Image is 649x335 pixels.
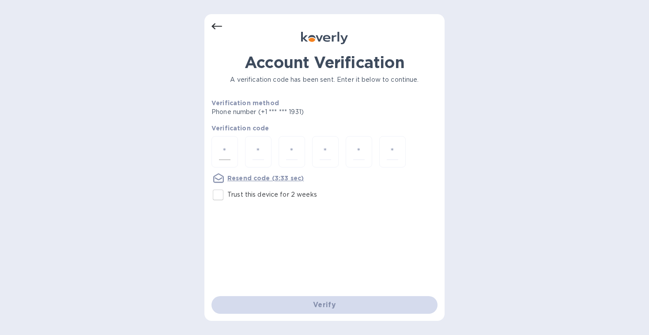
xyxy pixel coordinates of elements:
b: Verification method [211,99,279,107]
p: Verification code [211,124,438,133]
u: Resend code (3:33 sec) [227,175,304,182]
h1: Account Verification [211,53,438,72]
p: Phone number (+1 *** *** 1931) [211,107,371,117]
p: A verification code has been sent. Enter it below to continue. [211,75,438,84]
p: Trust this device for 2 weeks [227,190,317,199]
